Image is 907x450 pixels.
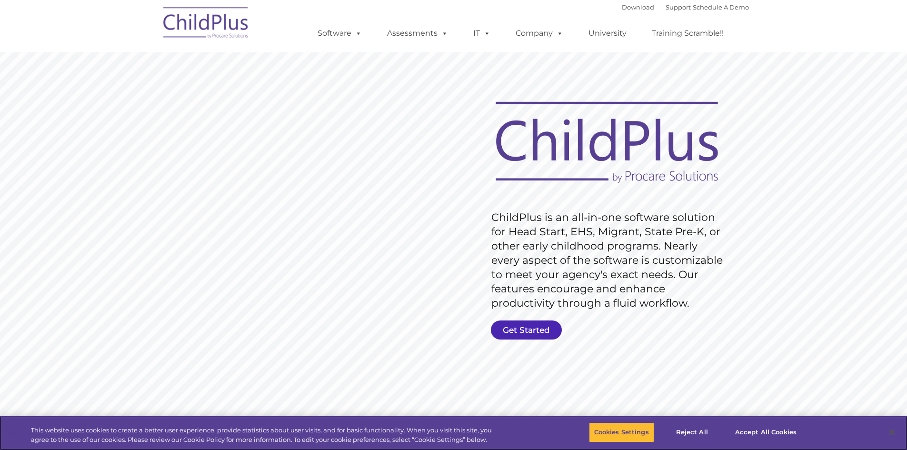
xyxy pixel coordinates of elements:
[308,24,371,43] a: Software
[662,422,722,442] button: Reject All
[378,24,458,43] a: Assessments
[730,422,802,442] button: Accept All Cookies
[666,3,691,11] a: Support
[579,24,636,43] a: University
[622,3,749,11] font: |
[642,24,733,43] a: Training Scramble!!
[693,3,749,11] a: Schedule A Demo
[31,426,499,444] div: This website uses cookies to create a better user experience, provide statistics about user visit...
[589,422,654,442] button: Cookies Settings
[881,422,902,443] button: Close
[622,3,654,11] a: Download
[491,320,562,340] a: Get Started
[464,24,500,43] a: IT
[506,24,573,43] a: Company
[491,210,728,310] rs-layer: ChildPlus is an all-in-one software solution for Head Start, EHS, Migrant, State Pre-K, or other ...
[159,0,254,48] img: ChildPlus by Procare Solutions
